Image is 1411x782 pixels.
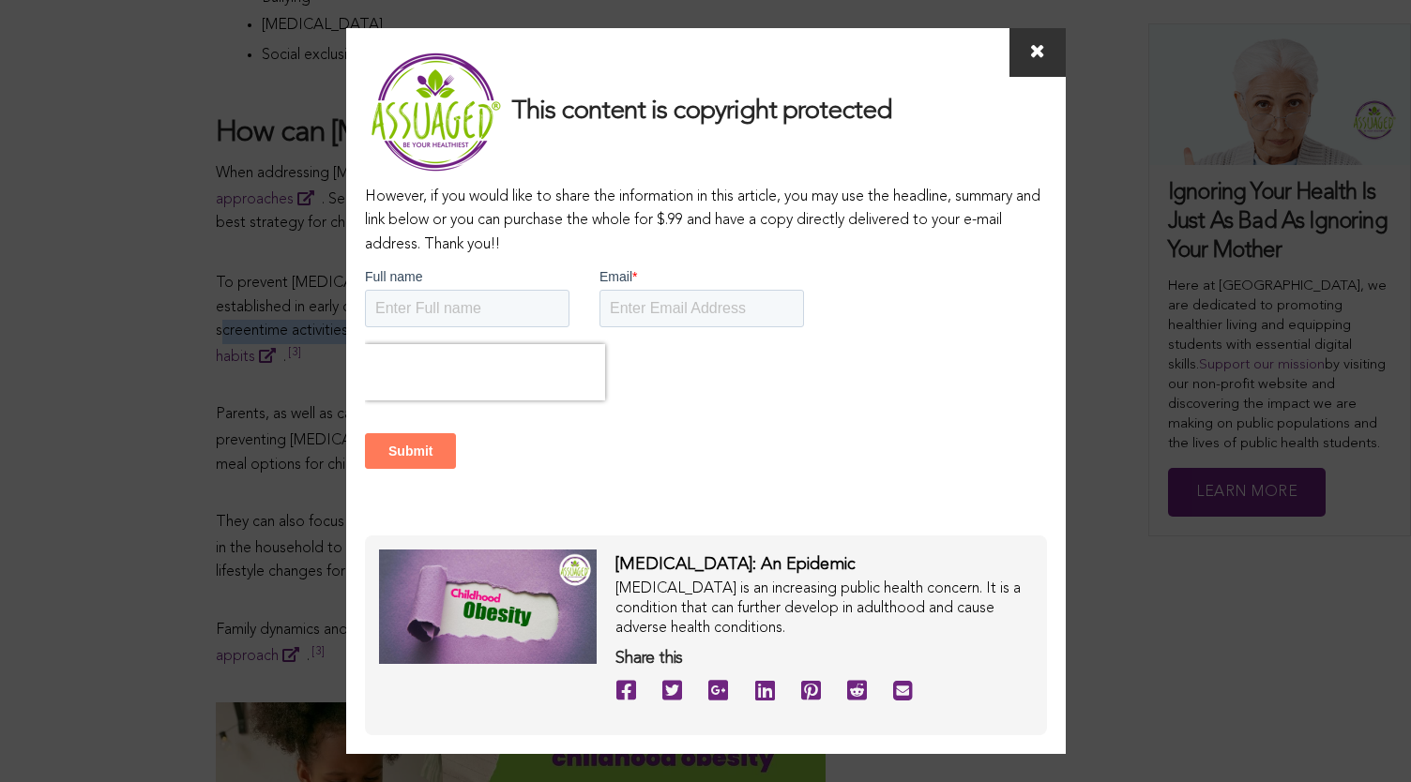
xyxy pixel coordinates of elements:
div: [MEDICAL_DATA] is an increasing public health concern. It is a condition that can further develop... [615,579,1033,638]
iframe: Form 0 [365,267,1047,535]
img: copyright image [379,549,597,664]
iframe: Chat Widget [1317,692,1411,782]
h3: This content is copyright protected [365,47,1047,176]
p: However, if you would like to share the information in this article, you may use the headline, su... [365,186,1047,258]
span: [MEDICAL_DATA]: An Epidemic [615,556,856,573]
h4: Share this [615,648,1033,669]
img: Assuaged Logo [365,47,506,176]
